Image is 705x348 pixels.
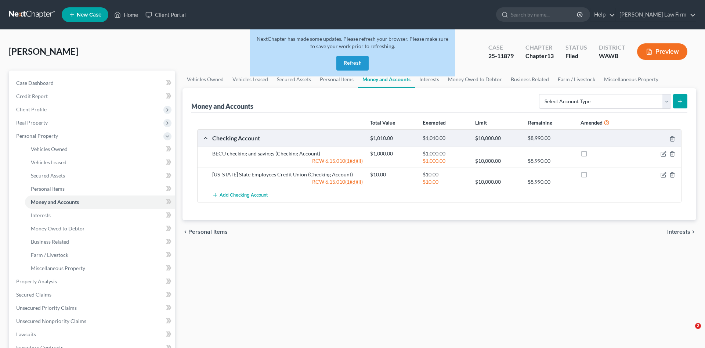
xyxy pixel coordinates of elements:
div: $8,990.00 [524,178,576,186]
span: 13 [547,52,554,59]
div: $1,000.00 [419,157,471,165]
a: Personal Items [25,182,175,195]
a: Secured Assets [25,169,175,182]
a: Secured Claims [10,288,175,301]
span: Miscellaneous Property [31,265,85,271]
div: [US_STATE] State Employees Credit Union (Checking Account) [209,171,366,178]
span: NextChapter has made some updates. Please refresh your browser. Please make sure to save your wor... [257,36,448,49]
a: Unsecured Priority Claims [10,301,175,315]
a: Lawsuits [10,328,175,341]
a: Money Owed to Debtor [25,222,175,235]
div: $1,000.00 [419,150,471,157]
span: New Case [77,12,101,18]
div: RCW 6.15.010(1)(d)(ii) [209,157,366,165]
span: Vehicles Leased [31,159,66,165]
strong: Remaining [528,119,552,126]
button: Add Checking Account [212,189,268,202]
span: Client Profile [16,106,47,112]
span: Credit Report [16,93,48,99]
a: Home [111,8,142,21]
span: Case Dashboard [16,80,54,86]
div: District [599,43,625,52]
span: Unsecured Priority Claims [16,305,77,311]
span: Real Property [16,119,48,126]
span: Vehicles Owned [31,146,68,152]
a: Vehicles Leased [25,156,175,169]
div: Case [488,43,514,52]
strong: Limit [475,119,487,126]
a: Money and Accounts [25,195,175,209]
strong: Total Value [370,119,395,126]
a: Business Related [506,71,553,88]
div: $1,000.00 [366,150,419,157]
strong: Exempted [423,119,446,126]
a: Vehicles Leased [228,71,272,88]
span: Money Owed to Debtor [31,225,85,232]
div: $1,010.00 [366,135,419,142]
span: Lawsuits [16,331,36,337]
div: $8,990.00 [524,157,576,165]
div: Status [565,43,587,52]
a: Interests [25,209,175,222]
span: Business Related [31,238,69,245]
span: [PERSON_NAME] [9,46,78,57]
a: Miscellaneous Property [25,262,175,275]
div: $10,000.00 [471,178,524,186]
button: chevron_left Personal Items [182,229,228,235]
div: $10.00 [419,178,471,186]
span: Add Checking Account [220,193,268,198]
a: Money Owed to Debtor [444,71,506,88]
span: Personal Property [16,133,58,139]
span: Property Analysis [16,278,57,284]
button: Interests chevron_right [667,229,696,235]
div: $10.00 [419,171,471,178]
a: Property Analysis [10,275,175,288]
a: Unsecured Nonpriority Claims [10,315,175,328]
a: Business Related [25,235,175,248]
iframe: Intercom live chat [680,323,698,341]
span: Personal Items [188,229,228,235]
div: Chapter [525,52,554,60]
div: Filed [565,52,587,60]
div: 25-11879 [488,52,514,60]
div: $8,990.00 [524,135,576,142]
strong: Amended [581,119,603,126]
span: Secured Assets [31,172,65,179]
i: chevron_right [690,229,696,235]
a: Help [590,8,615,21]
div: BECU checking and savings (Checking Account) [209,150,366,157]
input: Search by name... [511,8,578,21]
span: Interests [31,212,51,218]
a: Farm / Livestock [25,248,175,262]
span: Farm / Livestock [31,252,68,258]
a: Vehicles Owned [25,143,175,156]
div: $1,010.00 [419,135,471,142]
a: Credit Report [10,90,175,103]
button: Refresh [336,56,369,71]
i: chevron_left [182,229,188,235]
span: Interests [667,229,690,235]
span: Secured Claims [16,291,51,298]
a: [PERSON_NAME] Law Firm [616,8,696,21]
div: $10,000.00 [471,157,524,165]
button: Preview [637,43,687,60]
a: Vehicles Owned [182,71,228,88]
span: Unsecured Nonpriority Claims [16,318,86,324]
div: Money and Accounts [191,102,253,111]
div: RCW 6.15.010(1)(d)(ii) [209,178,366,186]
div: WAWB [599,52,625,60]
a: Case Dashboard [10,76,175,90]
a: Farm / Livestock [553,71,600,88]
div: $10.00 [366,171,419,178]
a: Client Portal [142,8,189,21]
div: $10,000.00 [471,135,524,142]
div: Chapter [525,43,554,52]
span: 2 [695,323,701,329]
span: Money and Accounts [31,199,79,205]
a: Miscellaneous Property [600,71,663,88]
div: Checking Account [209,134,366,142]
span: Personal Items [31,186,65,192]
